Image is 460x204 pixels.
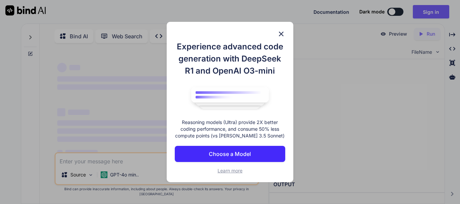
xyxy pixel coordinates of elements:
[277,30,285,38] img: close
[186,84,274,113] img: bind logo
[175,119,285,139] p: Reasoning models (Ultra) provide 2X better coding performance, and consume 50% less compute point...
[209,150,251,158] p: Choose a Model
[175,146,285,162] button: Choose a Model
[175,41,285,77] h1: Experience advanced code generation with DeepSeek R1 and OpenAI O3-mini
[218,168,242,173] span: Learn more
